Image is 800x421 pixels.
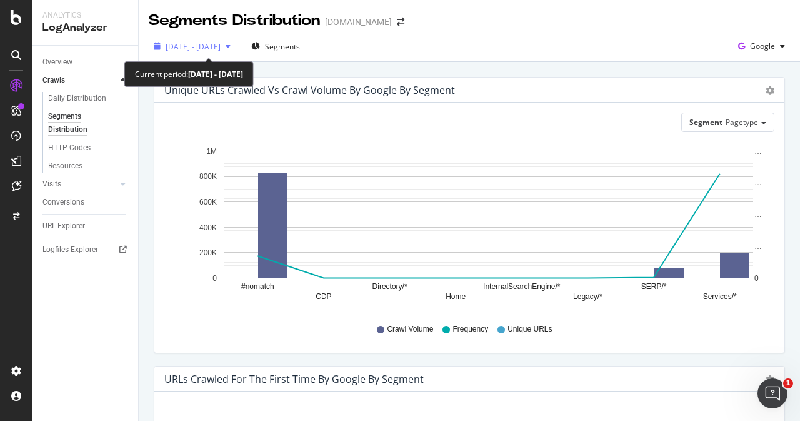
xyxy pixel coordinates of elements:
a: URL Explorer [42,220,129,233]
div: Unique URLs Crawled vs Crawl Volume by google by Segment [164,84,455,96]
div: Overview [42,56,72,69]
a: Crawls [42,74,117,87]
div: URLs Crawled for the First Time by google by Segment [164,373,424,385]
span: Frequency [452,324,488,335]
div: Segments Distribution [149,10,320,31]
a: Segments Distribution [48,110,129,136]
span: 1 [783,378,793,388]
text: SERP/* [641,283,667,292]
text: … [754,242,762,251]
div: HTTP Codes [48,141,91,155]
div: Analytics [42,10,128,21]
div: [DOMAIN_NAME] [325,16,392,28]
svg: A chart. [164,142,765,312]
text: … [754,147,762,156]
div: gear [766,86,774,95]
div: Resources [48,160,82,173]
div: Visits [42,178,61,191]
a: Visits [42,178,117,191]
div: Segments Distribution [48,110,117,136]
span: Google [750,41,775,51]
div: LogAnalyzer [42,21,128,35]
text: Directory/* [372,283,407,292]
text: … [754,211,762,220]
text: 0 [754,274,759,283]
iframe: Intercom live chat [757,378,787,408]
text: #nomatch [241,283,274,292]
a: Daily Distribution [48,92,129,105]
div: Logfiles Explorer [42,243,98,256]
button: Segments [246,36,305,56]
text: 200K [199,249,217,258]
text: Legacy/* [573,293,602,302]
a: Resources [48,160,129,173]
b: [DATE] - [DATE] [188,69,243,79]
a: Overview [42,56,129,69]
text: Home [446,293,466,302]
span: Segment [689,117,722,128]
a: HTTP Codes [48,141,129,155]
span: Pagetype [726,117,758,128]
text: Services/* [703,293,737,302]
a: Logfiles Explorer [42,243,129,256]
span: Segments [265,41,300,52]
div: Conversions [42,196,84,209]
text: 0 [212,274,217,283]
text: 400K [199,223,217,232]
button: [DATE] - [DATE] [149,36,236,56]
div: Current period: [135,67,243,81]
div: Crawls [42,74,65,87]
div: Daily Distribution [48,92,106,105]
text: 1M [206,147,217,156]
text: CDP [316,293,331,302]
text: 600K [199,198,217,206]
div: URL Explorer [42,220,85,233]
text: InternalSearchEngine/* [483,283,561,292]
div: arrow-right-arrow-left [397,18,404,26]
text: 800K [199,173,217,181]
span: Crawl Volume [387,324,433,335]
a: Conversions [42,196,129,209]
button: Google [733,36,790,56]
span: Unique URLs [507,324,552,335]
span: [DATE] - [DATE] [166,41,221,52]
text: … [754,179,762,188]
div: gear [766,375,774,384]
